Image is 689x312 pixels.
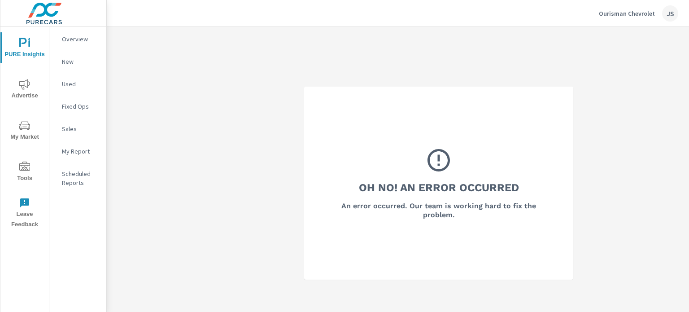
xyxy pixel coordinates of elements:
[359,180,519,195] h3: Oh No! An Error Occurred
[3,38,46,60] span: PURE Insights
[328,202,549,220] h6: An error occurred. Our team is working hard to fix the problem.
[62,57,99,66] p: New
[62,102,99,111] p: Fixed Ops
[49,167,106,189] div: Scheduled Reports
[62,79,99,88] p: Used
[0,27,49,233] div: nav menu
[62,147,99,156] p: My Report
[49,100,106,113] div: Fixed Ops
[662,5,678,22] div: JS
[49,145,106,158] div: My Report
[49,55,106,68] div: New
[3,162,46,184] span: Tools
[62,35,99,44] p: Overview
[599,9,655,18] p: Ourisman Chevrolet
[49,32,106,46] div: Overview
[62,124,99,133] p: Sales
[49,77,106,91] div: Used
[3,198,46,230] span: Leave Feedback
[62,169,99,187] p: Scheduled Reports
[3,79,46,101] span: Advertise
[3,120,46,142] span: My Market
[49,122,106,136] div: Sales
